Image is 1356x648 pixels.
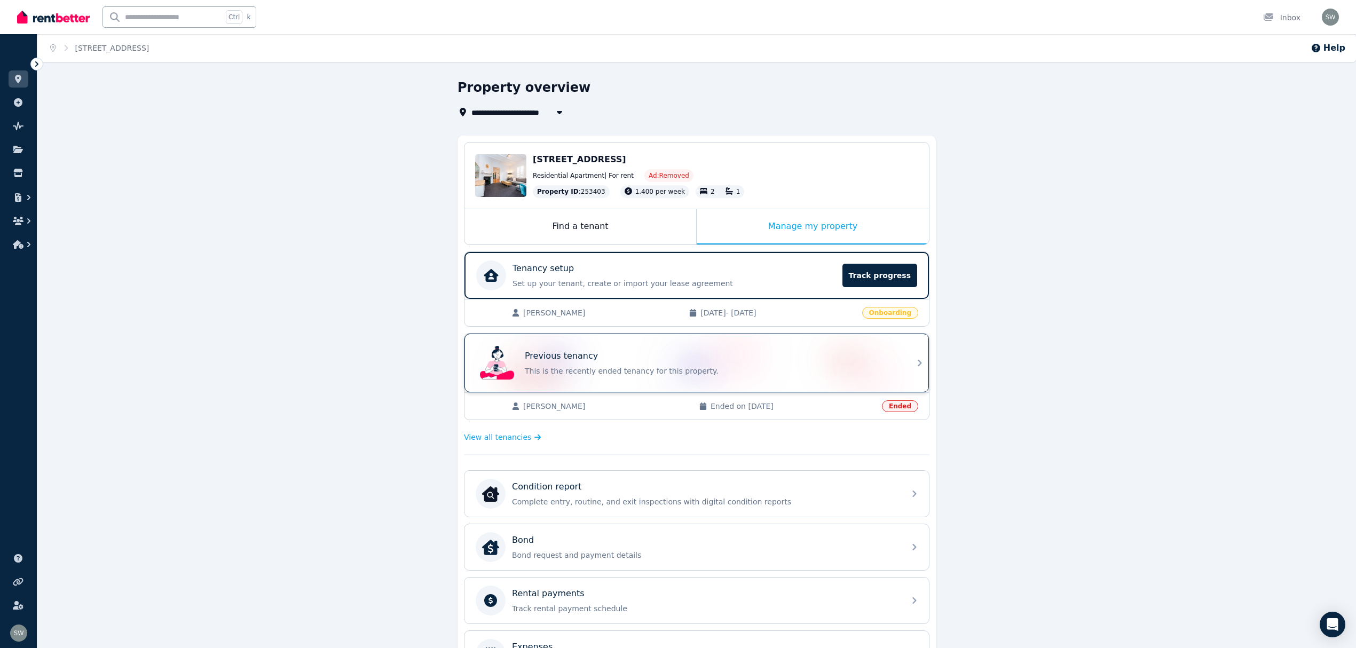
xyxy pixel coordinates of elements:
[512,496,898,507] p: Complete entry, routine, and exit inspections with digital condition reports
[512,550,898,560] p: Bond request and payment details
[512,587,585,600] p: Rental payments
[247,13,250,21] span: k
[525,366,898,376] p: This is the recently ended tenancy for this property.
[482,539,499,556] img: Bond
[512,480,581,493] p: Condition report
[537,187,579,196] span: Property ID
[711,188,715,195] span: 2
[75,44,149,52] a: [STREET_ADDRESS]
[523,307,678,318] span: [PERSON_NAME]
[458,79,590,96] h1: Property overview
[882,400,918,412] span: Ended
[1322,9,1339,26] img: Stacey Walker
[842,264,917,287] span: Track progress
[464,334,929,392] a: Previous tenancyPrevious tenancyThis is the recently ended tenancy for this property.
[482,485,499,502] img: Condition report
[1263,12,1300,23] div: Inbox
[1311,42,1345,54] button: Help
[464,432,531,442] span: View all tenancies
[1320,612,1345,637] div: Open Intercom Messenger
[464,578,929,623] a: Rental paymentsTrack rental payment schedule
[649,171,689,180] span: Ad: Removed
[862,307,918,319] span: Onboarding
[480,346,514,380] img: Previous tenancy
[464,524,929,570] a: BondBondBond request and payment details
[464,432,541,442] a: View all tenancies
[464,252,929,299] a: Tenancy setupSet up your tenant, create or import your lease agreementTrack progress
[37,34,162,62] nav: Breadcrumb
[464,209,696,244] div: Find a tenant
[533,154,626,164] span: [STREET_ADDRESS]
[464,471,929,517] a: Condition reportCondition reportComplete entry, routine, and exit inspections with digital condit...
[513,262,574,275] p: Tenancy setup
[523,401,688,412] span: [PERSON_NAME]
[533,171,634,180] span: Residential Apartment | For rent
[10,625,27,642] img: Stacey Walker
[635,188,685,195] span: 1,400 per week
[700,307,855,318] span: [DATE] - [DATE]
[533,185,610,198] div: : 253403
[512,534,534,547] p: Bond
[17,9,90,25] img: RentBetter
[512,603,898,614] p: Track rental payment schedule
[525,350,598,362] p: Previous tenancy
[711,401,876,412] span: Ended on [DATE]
[226,10,242,24] span: Ctrl
[697,209,929,244] div: Manage my property
[736,188,740,195] span: 1
[513,278,836,289] p: Set up your tenant, create or import your lease agreement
